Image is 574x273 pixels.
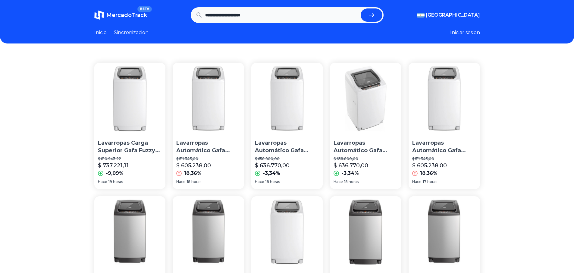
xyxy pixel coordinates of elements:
[409,63,480,189] a: Lavarropas Automático Gafa Fuzzyfit Blanco 7kg 220 vLavarropas Automático Gafa Fuzzyfit [PERSON_N...
[94,29,107,36] a: Inicio
[137,6,152,12] span: BETA
[450,29,480,36] button: Iniciar sesion
[184,170,202,177] p: 18,36%
[409,196,480,268] img: Lavarropas Automático Gafa Fuzzyfit Gris Plata 7kg 220 v
[334,161,368,170] p: $ 636.770,00
[176,179,186,184] span: Hace
[412,139,476,154] p: Lavarropas Automático Gafa Fuzzyfit [PERSON_NAME] 7kg 220 v
[344,179,359,184] span: 18 horas
[108,179,123,184] span: 19 horas
[426,11,480,19] span: [GEOGRAPHIC_DATA]
[176,156,240,161] p: $ 511.343,00
[94,10,147,20] a: MercadoTrackBETA
[114,29,149,36] a: Sincronizacion
[330,196,401,268] img: Lavarropas Carga Superior Gafa Fuzzyfit 7kg Plata
[173,63,244,134] img: Lavarropas Automático Gafa Fuzzyfit Blanco 7kg 220 v
[341,170,359,177] p: -3,34%
[412,156,476,161] p: $ 511.343,00
[255,139,319,154] p: Lavarropas Automático Gafa Fuzzyfit [PERSON_NAME] 7kg 220 v
[255,179,264,184] span: Hace
[106,12,147,18] span: MercadoTrack
[98,139,162,154] p: Lavarropas Carga Superior Gafa Fuzzyfit 7kg [PERSON_NAME]
[251,196,323,268] img: Lavarropas Automático Gafa Fuzzyfit Blanco 7kg 220 v
[412,179,422,184] span: Hace
[255,161,290,170] p: $ 636.770,00
[98,179,107,184] span: Hace
[94,63,166,134] img: Lavarropas Carga Superior Gafa Fuzzyfit 7kg Blanco
[263,170,280,177] p: -3,34%
[187,179,201,184] span: 18 horas
[94,196,166,268] img: Lavarropas Automático Gafa Fuzzyfit Gris Plata 7kg 220 v
[334,156,398,161] p: $ 658.800,00
[420,170,438,177] p: 18,36%
[251,63,323,134] img: Lavarropas Automático Gafa Fuzzyfit Blanco 7kg 220 v
[98,161,129,170] p: $ 737.221,11
[423,179,437,184] span: 17 horas
[176,139,240,154] p: Lavarropas Automático Gafa Fuzzyfit [PERSON_NAME] 7kg 220 v
[255,156,319,161] p: $ 658.800,00
[412,161,447,170] p: $ 605.238,00
[334,139,398,154] p: Lavarropas Automático Gafa Fuzzyfit [PERSON_NAME] 7kg 220 v
[98,156,162,161] p: $ 810.943,22
[417,13,425,18] img: Argentina
[173,196,244,268] img: Lavarropas Automático Gafa Fuzzyfit Gris Plata 7kg 220 v
[334,179,343,184] span: Hace
[251,63,323,189] a: Lavarropas Automático Gafa Fuzzyfit Blanco 7kg 220 vLavarropas Automático Gafa Fuzzyfit [PERSON_N...
[94,10,104,20] img: MercadoTrack
[173,63,244,189] a: Lavarropas Automático Gafa Fuzzyfit Blanco 7kg 220 vLavarropas Automático Gafa Fuzzyfit [PERSON_N...
[330,63,401,189] a: Lavarropas Automático Gafa Fuzzyfit Blanco 7kg 220 vLavarropas Automático Gafa Fuzzyfit [PERSON_N...
[94,63,166,189] a: Lavarropas Carga Superior Gafa Fuzzyfit 7kg BlancoLavarropas Carga Superior Gafa Fuzzyfit 7kg [PE...
[106,170,124,177] p: -9,09%
[409,63,480,134] img: Lavarropas Automático Gafa Fuzzyfit Blanco 7kg 220 v
[417,11,480,19] button: [GEOGRAPHIC_DATA]
[330,63,401,134] img: Lavarropas Automático Gafa Fuzzyfit Blanco 7kg 220 v
[176,161,211,170] p: $ 605.238,00
[265,179,280,184] span: 18 horas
